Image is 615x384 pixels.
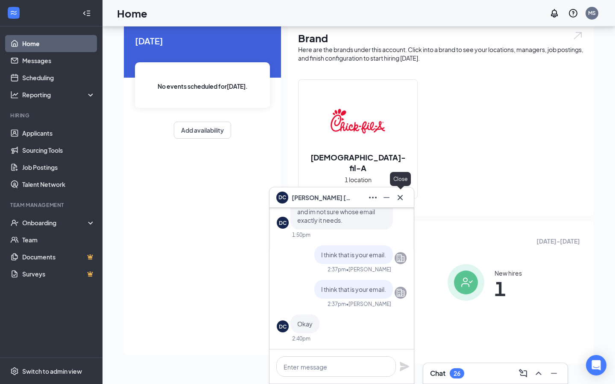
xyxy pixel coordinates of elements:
svg: Minimize [381,192,392,203]
svg: ChevronUp [533,368,544,378]
div: Switch to admin view [22,367,82,375]
span: I think that is your email. [321,251,386,259]
div: DC [279,323,287,330]
div: 1:50pm [292,231,310,239]
a: Messages [22,52,95,69]
span: [DATE] - [DATE] [536,236,580,246]
svg: UserCheck [10,218,19,227]
a: SurveysCrown [22,265,95,282]
a: Job Postings [22,159,95,176]
span: Okay [297,320,313,328]
span: • [PERSON_NAME] [346,266,391,273]
a: Scheduling [22,69,95,86]
svg: WorkstreamLogo [9,9,18,17]
div: 26 [454,370,460,377]
svg: Plane [399,361,410,372]
h1: Home [117,6,147,20]
img: icon [448,264,484,301]
svg: Notifications [549,8,559,18]
span: [PERSON_NAME] [PERSON_NAME] [292,193,351,202]
button: Minimize [547,367,561,380]
img: open.6027fd2a22e1237b5b06.svg [572,31,583,41]
a: Applicants [22,125,95,142]
svg: Company [395,288,406,298]
svg: Collapse [82,9,91,17]
button: ComposeMessage [516,367,530,380]
a: Home [22,35,95,52]
h3: Chat [430,369,445,378]
a: DocumentsCrown [22,248,95,265]
h2: [DEMOGRAPHIC_DATA]-fil-A [299,152,417,173]
span: No events scheduled for [DATE] . [158,81,248,91]
div: Close [390,172,411,186]
img: Chick-fil-A [331,94,385,148]
div: 2:37pm [328,300,346,308]
span: 1 [495,281,522,296]
button: Minimize [380,191,393,204]
svg: Settings [10,367,19,375]
span: • [PERSON_NAME] [346,300,391,308]
div: Reporting [22,90,96,99]
svg: QuestionInfo [568,8,578,18]
svg: Ellipses [368,192,378,203]
svg: Company [395,253,406,263]
span: [DATE] [135,34,270,47]
a: Team [22,231,95,248]
div: New hires [495,269,522,277]
button: Cross [393,191,407,204]
button: ChevronUp [532,367,545,380]
div: Open Intercom Messenger [586,355,606,375]
svg: Minimize [549,368,559,378]
svg: ComposeMessage [518,368,528,378]
div: Team Management [10,201,94,209]
div: 2:37pm [328,266,346,273]
div: Onboarding [22,218,88,227]
div: Hiring [10,112,94,119]
div: 2:40pm [292,335,310,342]
span: 1 location [345,175,372,184]
h1: Brand [298,31,583,45]
a: Talent Network [22,176,95,193]
a: Sourcing Tools [22,142,95,159]
div: Here are the brands under this account. Click into a brand to see your locations, managers, job p... [298,45,583,62]
div: DC [279,219,287,227]
button: Ellipses [366,191,380,204]
div: MS [588,9,596,17]
button: Add availability [174,122,231,139]
svg: Analysis [10,90,19,99]
svg: Cross [395,192,405,203]
span: I think that is your email. [321,285,386,293]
